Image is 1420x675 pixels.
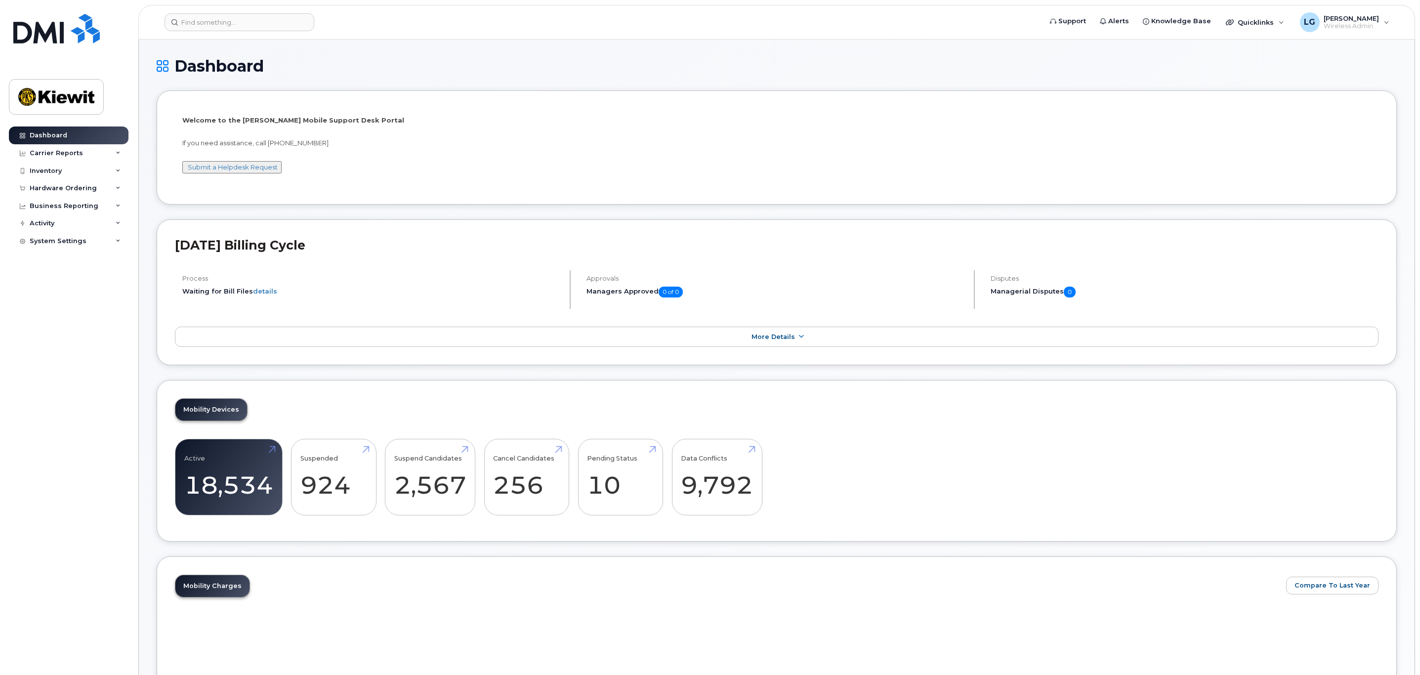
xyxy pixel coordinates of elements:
[587,445,654,510] a: Pending Status 10
[300,445,367,510] a: Suspended 924
[1295,581,1370,590] span: Compare To Last Year
[175,238,1378,253] h2: [DATE] Billing Cycle
[188,163,278,171] a: Submit a Helpdesk Request
[182,116,1371,125] p: Welcome to the [PERSON_NAME] Mobile Support Desk Portal
[681,445,753,510] a: Data Conflicts 9,792
[175,399,247,421] a: Mobility Devices
[253,287,277,295] a: details
[182,161,282,173] button: Submit a Helpdesk Request
[586,275,965,282] h4: Approvals
[586,287,965,297] h5: Managers Approved
[752,333,795,340] span: More Details
[182,287,561,296] li: Waiting for Bill Files
[493,445,560,510] a: Cancel Candidates 256
[394,445,466,510] a: Suspend Candidates 2,567
[1286,577,1378,594] button: Compare To Last Year
[157,57,1397,75] h1: Dashboard
[182,275,561,282] h4: Process
[991,287,1378,297] h5: Managerial Disputes
[991,275,1378,282] h4: Disputes
[659,287,683,297] span: 0 of 0
[184,445,273,510] a: Active 18,534
[1064,287,1076,297] span: 0
[175,575,250,597] a: Mobility Charges
[182,138,1371,148] p: If you need assistance, call [PHONE_NUMBER]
